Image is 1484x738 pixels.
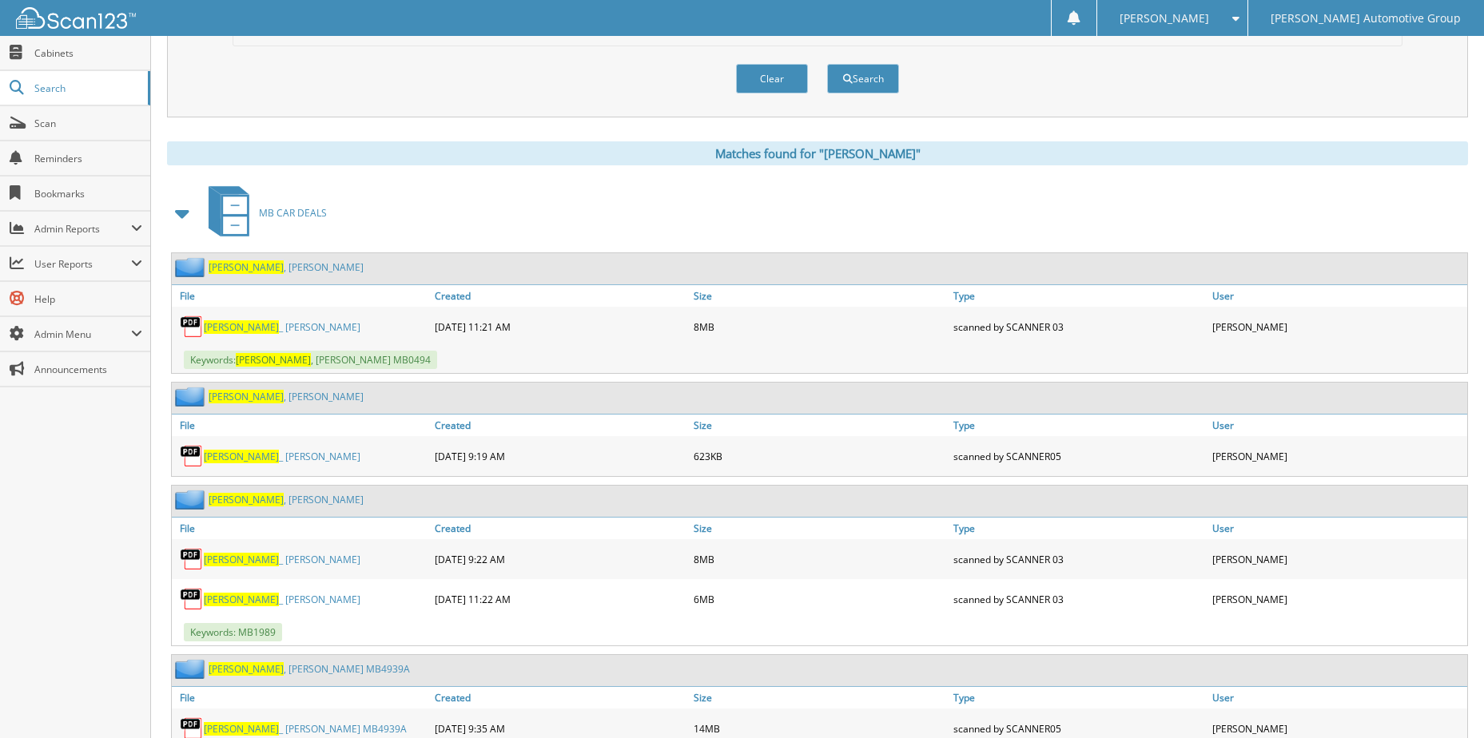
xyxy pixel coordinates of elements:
[184,623,282,641] span: Keywords: MB1989
[236,353,311,367] span: [PERSON_NAME]
[431,415,690,436] a: Created
[209,662,284,676] span: [PERSON_NAME]
[34,222,131,236] span: Admin Reports
[736,64,808,93] button: Clear
[1404,661,1484,738] iframe: Chat Widget
[199,181,327,244] a: MB CAR DEALS
[167,141,1468,165] div: Matches found for "[PERSON_NAME]"
[949,543,1208,575] div: scanned by SCANNER 03
[204,593,279,606] span: [PERSON_NAME]
[1271,14,1461,23] span: [PERSON_NAME] Automotive Group
[172,415,431,436] a: File
[1208,311,1467,343] div: [PERSON_NAME]
[175,659,209,679] img: folder2.png
[431,311,690,343] div: [DATE] 11:21 AM
[34,257,131,271] span: User Reports
[209,260,364,274] a: [PERSON_NAME], [PERSON_NAME]
[1208,415,1467,436] a: User
[690,285,949,307] a: Size
[175,490,209,510] img: folder2.png
[34,363,142,376] span: Announcements
[827,64,899,93] button: Search
[1208,687,1467,708] a: User
[34,327,131,341] span: Admin Menu
[949,518,1208,539] a: Type
[431,440,690,472] div: [DATE] 9:19 AM
[172,687,431,708] a: File
[180,315,204,339] img: PDF.png
[690,583,949,615] div: 6MB
[34,292,142,306] span: Help
[34,152,142,165] span: Reminders
[1208,440,1467,472] div: [PERSON_NAME]
[34,46,142,60] span: Cabinets
[949,687,1208,708] a: Type
[259,206,327,220] span: MB CAR DEALS
[690,311,949,343] div: 8MB
[690,440,949,472] div: 623KB
[949,440,1208,472] div: scanned by SCANNER05
[431,543,690,575] div: [DATE] 9:22 AM
[690,415,949,436] a: Size
[172,518,431,539] a: File
[209,493,364,506] a: [PERSON_NAME], [PERSON_NAME]
[204,722,279,736] span: [PERSON_NAME]
[180,444,204,468] img: PDF.png
[204,553,360,566] a: [PERSON_NAME]_ [PERSON_NAME]
[204,320,279,334] span: [PERSON_NAME]
[209,390,364,403] a: [PERSON_NAME], [PERSON_NAME]
[1208,583,1467,615] div: [PERSON_NAME]
[949,285,1208,307] a: Type
[175,257,209,277] img: folder2.png
[180,587,204,611] img: PDF.png
[1208,285,1467,307] a: User
[180,547,204,571] img: PDF.png
[34,81,140,95] span: Search
[172,285,431,307] a: File
[16,7,136,29] img: scan123-logo-white.svg
[949,415,1208,436] a: Type
[204,593,360,606] a: [PERSON_NAME]_ [PERSON_NAME]
[34,117,142,130] span: Scan
[690,543,949,575] div: 8MB
[949,583,1208,615] div: scanned by SCANNER 03
[690,518,949,539] a: Size
[949,311,1208,343] div: scanned by SCANNER 03
[690,687,949,708] a: Size
[431,687,690,708] a: Created
[204,553,279,566] span: [PERSON_NAME]
[1120,14,1209,23] span: [PERSON_NAME]
[431,285,690,307] a: Created
[1208,543,1467,575] div: [PERSON_NAME]
[204,320,360,334] a: [PERSON_NAME]_ [PERSON_NAME]
[1208,518,1467,539] a: User
[209,493,284,506] span: [PERSON_NAME]
[204,450,279,463] span: [PERSON_NAME]
[175,387,209,407] img: folder2.png
[431,583,690,615] div: [DATE] 11:22 AM
[209,260,284,274] span: [PERSON_NAME]
[209,390,284,403] span: [PERSON_NAME]
[184,351,437,369] span: Keywords: , [PERSON_NAME] MB0494
[209,662,410,676] a: [PERSON_NAME], [PERSON_NAME] MB4939A
[431,518,690,539] a: Created
[34,187,142,200] span: Bookmarks
[204,722,407,736] a: [PERSON_NAME]_ [PERSON_NAME] MB4939A
[204,450,360,463] a: [PERSON_NAME]_ [PERSON_NAME]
